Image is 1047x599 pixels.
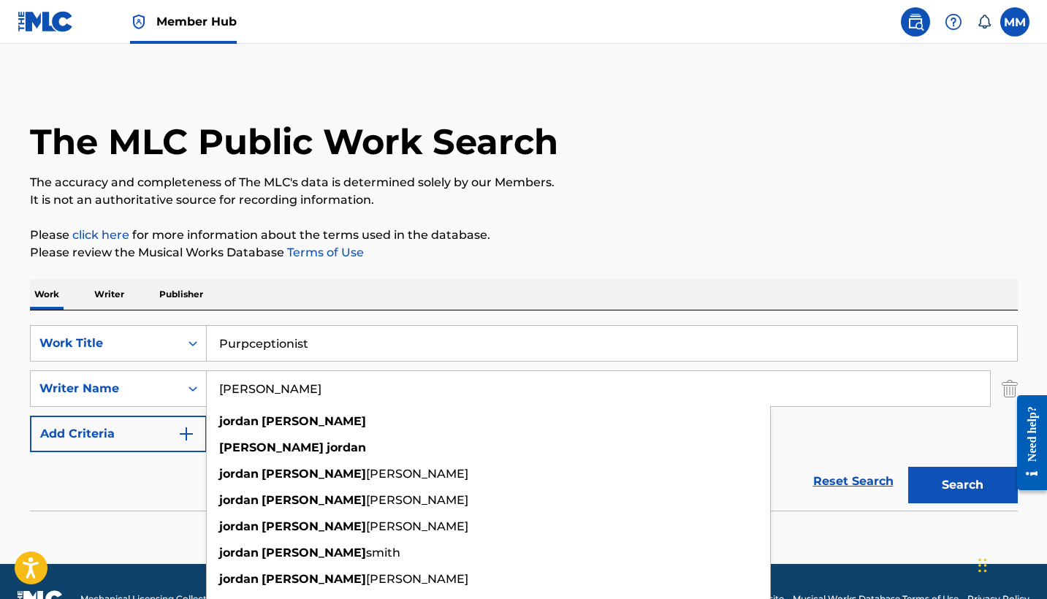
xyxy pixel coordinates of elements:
h1: The MLC Public Work Search [30,120,558,164]
span: [PERSON_NAME] [366,572,468,586]
p: Writer [90,279,129,310]
img: MLC Logo [18,11,74,32]
strong: jordan [219,467,259,481]
strong: jordan [327,440,366,454]
iframe: Resource Center [1006,383,1047,503]
a: click here [72,228,129,242]
strong: [PERSON_NAME] [262,519,366,533]
div: Help [939,7,968,37]
img: help [945,13,962,31]
p: It is not an authoritative source for recording information. [30,191,1018,209]
p: Please for more information about the terms used in the database. [30,226,1018,244]
button: Search [908,467,1018,503]
span: [PERSON_NAME] [366,467,468,481]
p: The accuracy and completeness of The MLC's data is determined solely by our Members. [30,174,1018,191]
strong: [PERSON_NAME] [262,493,366,507]
button: Add Criteria [30,416,207,452]
a: Reset Search [806,465,901,497]
strong: [PERSON_NAME] [262,414,366,428]
img: 9d2ae6d4665cec9f34b9.svg [178,425,195,443]
span: [PERSON_NAME] [366,519,468,533]
iframe: Chat Widget [974,529,1047,599]
p: Work [30,279,64,310]
p: Please review the Musical Works Database [30,244,1018,262]
div: Work Title [39,335,171,352]
div: Writer Name [39,380,171,397]
span: Member Hub [156,13,237,30]
img: Top Rightsholder [130,13,148,31]
p: Publisher [155,279,208,310]
form: Search Form [30,325,1018,511]
strong: jordan [219,546,259,560]
div: Notifications [977,15,991,29]
img: search [907,13,924,31]
div: User Menu [1000,7,1029,37]
strong: jordan [219,493,259,507]
a: Public Search [901,7,930,37]
strong: [PERSON_NAME] [262,467,366,481]
div: Drag [978,543,987,587]
strong: jordan [219,572,259,586]
strong: [PERSON_NAME] [262,572,366,586]
strong: [PERSON_NAME] [262,546,366,560]
a: Terms of Use [284,245,364,259]
span: [PERSON_NAME] [366,493,468,507]
span: smith [366,546,400,560]
strong: jordan [219,519,259,533]
img: Delete Criterion [1002,370,1018,407]
strong: jordan [219,414,259,428]
strong: [PERSON_NAME] [219,440,324,454]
